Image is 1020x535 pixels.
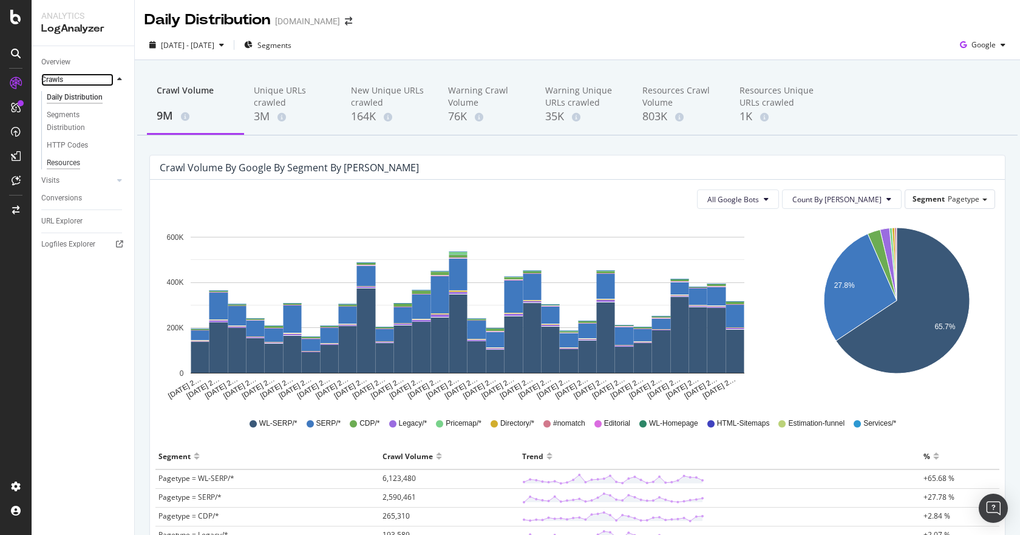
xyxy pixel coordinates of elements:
a: Resources [47,157,126,169]
span: +65.68 % [923,473,954,483]
div: Conversions [41,192,82,205]
div: 9M [157,108,234,124]
div: Trend [522,446,543,466]
span: All Google Bots [707,194,759,205]
span: Segment [913,194,945,204]
span: 6,123,480 [382,473,416,483]
div: New Unique URLs crawled [351,84,429,109]
a: Daily Distribution [47,91,126,104]
a: Overview [41,56,126,69]
div: Logfiles Explorer [41,238,95,251]
span: 2,590,461 [382,492,416,502]
div: 76K [448,109,526,124]
a: Segments Distribution [47,109,126,134]
span: [DATE] - [DATE] [161,40,214,50]
span: CDP/* [359,418,379,429]
span: Pagetype [948,194,979,204]
span: 265,310 [382,511,410,521]
span: WL-Homepage [649,418,698,429]
div: Resources Unique URLs crawled [739,84,817,109]
button: [DATE] - [DATE] [144,35,229,55]
div: % [923,446,930,466]
svg: A chart. [800,219,993,401]
text: 600K [166,233,183,242]
text: 0 [180,369,184,378]
div: URL Explorer [41,215,83,228]
div: Warning Unique URLs crawled [545,84,623,109]
a: Visits [41,174,114,187]
span: Directory/* [500,418,534,429]
a: Logfiles Explorer [41,238,126,251]
span: Pricemap/* [446,418,481,429]
span: Pagetype = SERP/* [158,492,222,502]
span: Google [971,39,996,50]
span: Editorial [604,418,630,429]
text: 400K [166,279,183,287]
a: URL Explorer [41,215,126,228]
div: 3M [254,109,331,124]
div: Visits [41,174,59,187]
span: #nomatch [553,418,585,429]
button: Segments [239,35,296,55]
div: 35K [545,109,623,124]
div: Daily Distribution [47,91,103,104]
span: WL-SERP/* [259,418,297,429]
div: LogAnalyzer [41,22,124,36]
a: Conversions [41,192,126,205]
span: HTML-Sitemaps [717,418,770,429]
div: Open Intercom Messenger [979,494,1008,523]
text: 200K [166,324,183,332]
div: arrow-right-arrow-left [345,17,352,26]
div: Unique URLs crawled [254,84,331,109]
div: Crawl Volume by google by Segment by [PERSON_NAME] [160,162,419,174]
div: Segment [158,446,191,466]
button: All Google Bots [697,189,779,209]
span: Segments [257,40,291,50]
span: Services/* [863,418,896,429]
span: Count By Day [792,194,882,205]
div: Resources [47,157,80,169]
span: +2.84 % [923,511,950,521]
span: SERP/* [316,418,341,429]
div: Daily Distribution [144,10,270,30]
span: Legacy/* [399,418,427,429]
div: Crawl Volume [382,446,433,466]
div: Crawl Volume [157,84,234,107]
div: [DOMAIN_NAME] [275,15,340,27]
span: Pagetype = CDP/* [158,511,219,521]
span: +27.78 % [923,492,954,502]
div: Analytics [41,10,124,22]
div: Resources Crawl Volume [642,84,720,109]
div: Warning Crawl Volume [448,84,526,109]
div: 164K [351,109,429,124]
button: Count By [PERSON_NAME] [782,189,902,209]
span: Pagetype = WL-SERP/* [158,473,234,483]
div: 803K [642,109,720,124]
div: Segments Distribution [47,109,114,134]
text: 65.7% [934,322,955,331]
svg: A chart. [160,219,775,401]
text: 27.8% [834,281,854,290]
div: Overview [41,56,70,69]
button: Google [955,35,1010,55]
a: HTTP Codes [47,139,126,152]
span: Estimation-funnel [788,418,845,429]
div: 1K [739,109,817,124]
div: Crawls [41,73,63,86]
div: HTTP Codes [47,139,88,152]
a: Crawls [41,73,114,86]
